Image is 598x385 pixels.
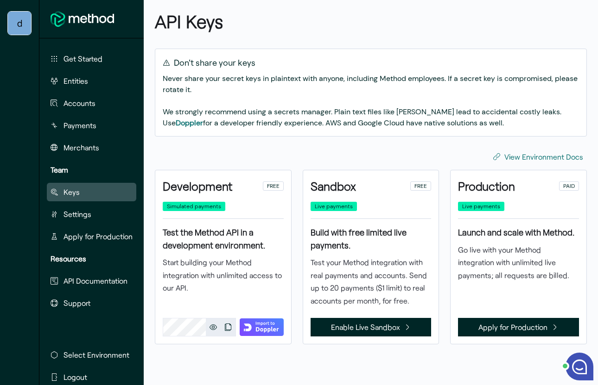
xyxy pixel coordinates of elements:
span: Don't share your keys [174,56,255,69]
button: Copy [221,318,235,336]
small: Test your Method integration with real payments and accounts. Send up to 20 payments ($1 limit) t... [311,258,427,304]
span: Select Environment [64,349,129,360]
span: FREE [267,182,280,190]
h4: Test the Method API in a development environment. [163,226,284,252]
strong: Team [51,165,68,174]
h3: Development [163,178,255,195]
button: Support [47,294,136,312]
span: Enable Live Sandbox [331,321,400,333]
span: Keys [64,186,80,198]
button: Apply for Production [47,227,136,246]
span: d [17,14,22,32]
small: Go live with your Method integration with unlimited live payments; all requests are billed. [458,245,569,279]
span: Payments [64,120,96,131]
a: Doppler [176,118,203,128]
span: FREE [410,181,431,191]
button: Enable Live Sandbox [311,318,432,336]
a: View Environment Docs [490,148,587,166]
span: Live payments [458,202,504,211]
img: MethodFi Logo [51,11,114,27]
small: Start building your Method integration with unlimited access to our API. [163,258,282,292]
h4: Build with free limited live payments. [311,226,432,252]
span: Settings [64,209,91,220]
button: Accounts [47,94,136,112]
span: Accounts [64,98,95,109]
span: Apply for Production [478,321,547,333]
button: Apply for Production [458,318,579,336]
button: Select Environment [47,346,136,364]
button: d0mxss\\\\'\\\"><s>${{3-2}}mason<h2>mason [8,12,31,35]
span: FREE [414,182,427,190]
span: Support [64,298,90,309]
h3: Production [458,178,552,195]
span: Live payments [462,202,500,211]
button: Merchants [47,138,136,157]
span: Live payments [315,202,353,211]
span: Logout [64,372,87,383]
h1: API Keys [155,9,367,34]
span: Entities [64,75,88,87]
button: Copy [206,318,221,336]
button: Keys [47,183,136,201]
button: Settings [47,205,136,224]
span: API Documentation [64,275,127,286]
span: PAID [559,181,579,191]
span: Simulated payments [163,202,225,211]
span: Team [51,164,68,175]
span: Apply for Production [64,231,133,242]
span: PAID [563,182,575,190]
span: Simulated payments [167,202,221,211]
span: Merchants [64,142,99,153]
strong: Resources [51,254,86,263]
span: Get Started [64,53,102,64]
button: API Documentation [47,272,136,290]
span: Live payments [311,202,357,211]
h3: Sandbox [311,178,403,195]
p: Never share your secret keys in plaintext with anyone, including Method employees. If a secret ke... [163,73,579,129]
button: Entities [47,72,136,90]
button: Get Started [47,50,136,68]
span: Resources [51,253,86,264]
span: FREE [263,181,284,191]
button: Payments [47,116,136,135]
h4: Launch and scale with Method. [458,226,579,239]
span: View Environment Docs [504,150,583,163]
